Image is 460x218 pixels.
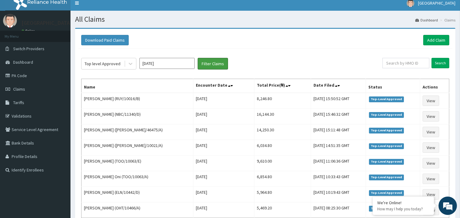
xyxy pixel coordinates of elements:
td: [PERSON_NAME] ([PERSON_NAME]/10021/A) [82,140,193,156]
a: View [423,111,439,122]
td: 6,034.80 [254,140,311,156]
td: 16,144.30 [254,109,311,124]
td: [DATE] 10:33:43 GMT [311,171,366,187]
a: Add Claim [423,35,449,45]
td: [DATE] [193,187,254,202]
span: Top-Level Approved [369,128,404,133]
span: Tariffs [13,100,24,105]
span: We're online! [36,68,85,130]
li: Claims [439,17,455,23]
span: Top-Level Approved [369,112,404,118]
th: Name [82,79,193,93]
input: Search [431,58,449,68]
td: [DATE] 08:25:30 GMT [311,202,366,218]
td: [DATE] 10:19:43 GMT [311,187,366,202]
td: [DATE] 15:46:32 GMT [311,109,366,124]
input: Select Month and Year [139,58,195,69]
td: 6,854.80 [254,171,311,187]
td: 5,964.80 [254,187,311,202]
a: View [423,174,439,184]
td: [DATE] [193,93,254,109]
td: [PERSON_NAME] ([PERSON_NAME]/46475/A) [82,124,193,140]
td: [DATE] [193,202,254,218]
a: View [423,142,439,153]
td: [PERSON_NAME] (ELN/10442/D) [82,187,193,202]
span: [GEOGRAPHIC_DATA] [418,0,455,6]
span: Claims [13,86,25,92]
td: [DATE] 11:06:36 GMT [311,156,366,171]
a: Dashboard [415,17,438,23]
p: [GEOGRAPHIC_DATA] [21,20,72,26]
td: [PERSON_NAME] Oni (TOO/10063/A) [82,171,193,187]
td: [PERSON_NAME] (OHT/10466/A) [82,202,193,218]
p: How may I help you today? [377,206,429,212]
div: Minimize live chat window [101,3,115,18]
th: Actions [420,79,449,93]
td: [DATE] [193,124,254,140]
span: Top-Level Approved [369,96,404,102]
button: Download Paid Claims [81,35,129,45]
span: Switch Providers [13,46,44,51]
h1: All Claims [75,15,455,23]
td: [DATE] [193,140,254,156]
td: [DATE] [193,171,254,187]
td: 9,610.00 [254,156,311,171]
input: Search by HMO ID [382,58,429,68]
span: Top-Level Approved [369,175,404,180]
td: 14,250.30 [254,124,311,140]
th: Encounter Date [193,79,254,93]
a: View [423,158,439,168]
a: View [423,189,439,200]
td: [PERSON_NAME] (RUY/10016/B) [82,93,193,109]
th: Date Filed [311,79,366,93]
td: 5,469.20 [254,202,311,218]
div: Top level Approved [85,61,120,67]
span: Dashboard [13,59,33,65]
td: 8,246.80 [254,93,311,109]
textarea: Type your message and hit 'Enter' [3,149,117,171]
td: [DATE] 15:11:48 GMT [311,124,366,140]
span: Top-Level Approved [369,190,404,196]
div: We're Online! [377,200,429,205]
button: Filter Claims [198,58,228,70]
div: Chat with us now [32,34,103,42]
span: Top-Level Approved [369,159,404,164]
a: View [423,96,439,106]
td: [DATE] 15:50:52 GMT [311,93,366,109]
a: View [423,127,439,137]
th: Status [366,79,420,93]
td: [DATE] [193,156,254,171]
td: [PERSON_NAME] (TOO/10063/E) [82,156,193,171]
td: [PERSON_NAME] (NBC/11340/D) [82,109,193,124]
th: Total Price(₦) [254,79,311,93]
td: [DATE] [193,109,254,124]
img: User Image [3,14,17,28]
a: Online [21,29,36,33]
td: [DATE] 14:51:35 GMT [311,140,366,156]
img: d_794563401_company_1708531726252_794563401 [11,31,25,46]
span: Top-Level Approved [369,143,404,149]
span: Top-Level Approved [369,206,404,211]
